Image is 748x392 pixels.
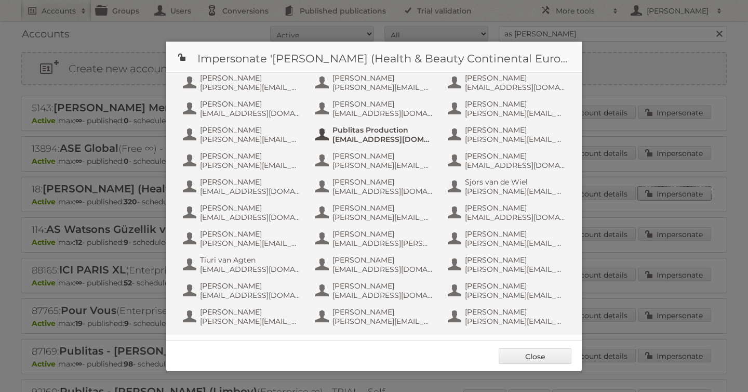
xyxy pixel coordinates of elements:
h1: Impersonate '[PERSON_NAME] (Health & Beauty Continental Europe) B.V.' [166,42,582,73]
button: [PERSON_NAME] [PERSON_NAME][EMAIL_ADDRESS][DOMAIN_NAME] [447,228,569,249]
span: [EMAIL_ADDRESS][DOMAIN_NAME] [332,265,433,274]
span: [EMAIL_ADDRESS][DOMAIN_NAME] [465,213,566,222]
span: [PERSON_NAME] [200,151,301,161]
span: [EMAIL_ADDRESS][DOMAIN_NAME] [332,291,433,300]
span: [EMAIL_ADDRESS][DOMAIN_NAME] [200,291,301,300]
button: [PERSON_NAME] [EMAIL_ADDRESS][DOMAIN_NAME] [314,98,436,119]
span: [EMAIL_ADDRESS][PERSON_NAME][DOMAIN_NAME] [332,239,433,248]
button: [PERSON_NAME] [PERSON_NAME][EMAIL_ADDRESS][DOMAIN_NAME] [182,228,304,249]
span: [PERSON_NAME] [332,255,433,265]
span: [PERSON_NAME][EMAIL_ADDRESS][DOMAIN_NAME] [200,83,301,92]
span: [PERSON_NAME][EMAIL_ADDRESS][DOMAIN_NAME] [200,239,301,248]
span: [PERSON_NAME] [200,229,301,239]
button: [PERSON_NAME] [EMAIL_ADDRESS][DOMAIN_NAME] [314,280,436,301]
span: [EMAIL_ADDRESS][DOMAIN_NAME] [332,109,433,118]
span: [PERSON_NAME] [465,281,566,291]
span: [PERSON_NAME] [332,229,433,239]
span: Sjors van de Wiel [465,177,566,187]
button: [PERSON_NAME] [PERSON_NAME][EMAIL_ADDRESS][DOMAIN_NAME] [447,254,569,275]
button: [PERSON_NAME] [PERSON_NAME][EMAIL_ADDRESS][DOMAIN_NAME] [447,280,569,301]
span: [PERSON_NAME] [465,203,566,213]
span: [PERSON_NAME] [332,281,433,291]
span: [PERSON_NAME] [465,99,566,109]
span: [PERSON_NAME] [332,99,433,109]
button: [PERSON_NAME] [EMAIL_ADDRESS][DOMAIN_NAME] [182,176,304,197]
button: [PERSON_NAME] [EMAIL_ADDRESS][DOMAIN_NAME] [447,72,569,93]
button: [PERSON_NAME] [EMAIL_ADDRESS][DOMAIN_NAME] [447,150,569,171]
span: [PERSON_NAME][EMAIL_ADDRESS][DOMAIN_NAME] [465,135,566,144]
span: [PERSON_NAME] [465,151,566,161]
span: [EMAIL_ADDRESS][DOMAIN_NAME] [465,161,566,170]
button: [PERSON_NAME] [PERSON_NAME][EMAIL_ADDRESS][DOMAIN_NAME] [447,124,569,145]
button: Publitas Production [EMAIL_ADDRESS][DOMAIN_NAME] [314,124,436,145]
span: [EMAIL_ADDRESS][DOMAIN_NAME] [200,109,301,118]
button: [PERSON_NAME] [EMAIL_ADDRESS][DOMAIN_NAME] [314,176,436,197]
button: [PERSON_NAME] [PERSON_NAME][EMAIL_ADDRESS][DOMAIN_NAME] [447,98,569,119]
span: [PERSON_NAME] [332,177,433,187]
a: Close [499,348,571,364]
span: [PERSON_NAME] [200,73,301,83]
button: [PERSON_NAME] [EMAIL_ADDRESS][DOMAIN_NAME] [182,280,304,301]
span: [PERSON_NAME] [465,229,566,239]
span: [PERSON_NAME] [465,255,566,265]
span: [PERSON_NAME][EMAIL_ADDRESS][DOMAIN_NAME] [465,265,566,274]
button: [PERSON_NAME] [EMAIL_ADDRESS][DOMAIN_NAME] [182,98,304,119]
span: [PERSON_NAME][EMAIL_ADDRESS][DOMAIN_NAME] [332,317,433,326]
span: [PERSON_NAME] [332,73,433,83]
span: [EMAIL_ADDRESS][DOMAIN_NAME] [465,83,566,92]
span: [EMAIL_ADDRESS][DOMAIN_NAME] [332,135,433,144]
span: [PERSON_NAME] [200,307,301,317]
span: Tiuri van Agten [200,255,301,265]
span: [PERSON_NAME][EMAIL_ADDRESS][DOMAIN_NAME] [332,161,433,170]
span: [PERSON_NAME][EMAIL_ADDRESS][DOMAIN_NAME] [465,109,566,118]
span: [PERSON_NAME] [200,99,301,109]
span: [PERSON_NAME] [465,125,566,135]
button: [PERSON_NAME] [PERSON_NAME][EMAIL_ADDRESS][DOMAIN_NAME] [314,202,436,223]
button: Tiuri van Agten [EMAIL_ADDRESS][DOMAIN_NAME] [182,254,304,275]
button: [PERSON_NAME] [PERSON_NAME][EMAIL_ADDRESS][DOMAIN_NAME] [182,124,304,145]
button: [PERSON_NAME] [PERSON_NAME][EMAIL_ADDRESS][DOMAIN_NAME] [314,150,436,171]
span: [PERSON_NAME] [332,203,433,213]
button: [PERSON_NAME] [PERSON_NAME][EMAIL_ADDRESS][DOMAIN_NAME] [314,306,436,327]
span: [EMAIL_ADDRESS][DOMAIN_NAME] [200,187,301,196]
button: [PERSON_NAME] [PERSON_NAME][EMAIL_ADDRESS][DOMAIN_NAME] [182,72,304,93]
span: [PERSON_NAME][EMAIL_ADDRESS][DOMAIN_NAME] [465,239,566,248]
span: [PERSON_NAME][EMAIL_ADDRESS][DOMAIN_NAME] [465,291,566,300]
span: [PERSON_NAME][EMAIL_ADDRESS][DOMAIN_NAME] [332,83,433,92]
span: Publitas Production [332,125,433,135]
button: [PERSON_NAME] [PERSON_NAME][EMAIL_ADDRESS][DOMAIN_NAME] [314,72,436,93]
span: [PERSON_NAME] [465,307,566,317]
button: [PERSON_NAME] [PERSON_NAME][EMAIL_ADDRESS][DOMAIN_NAME] [182,306,304,327]
span: [PERSON_NAME][EMAIL_ADDRESS][DOMAIN_NAME] [200,161,301,170]
span: [PERSON_NAME][EMAIL_ADDRESS][DOMAIN_NAME] [332,213,433,222]
span: [PERSON_NAME] [332,151,433,161]
span: [PERSON_NAME] [200,203,301,213]
button: [PERSON_NAME] [EMAIL_ADDRESS][PERSON_NAME][DOMAIN_NAME] [314,228,436,249]
span: [PERSON_NAME] [200,281,301,291]
span: [EMAIL_ADDRESS][DOMAIN_NAME] [200,213,301,222]
span: [EMAIL_ADDRESS][DOMAIN_NAME] [332,187,433,196]
span: [PERSON_NAME] [332,307,433,317]
button: [PERSON_NAME] [PERSON_NAME][EMAIL_ADDRESS][DOMAIN_NAME] [447,306,569,327]
span: [PERSON_NAME][EMAIL_ADDRESS][DOMAIN_NAME] [465,187,566,196]
button: [PERSON_NAME] [EMAIL_ADDRESS][DOMAIN_NAME] [447,202,569,223]
button: Sjors van de Wiel [PERSON_NAME][EMAIL_ADDRESS][DOMAIN_NAME] [447,176,569,197]
span: [PERSON_NAME] [465,73,566,83]
button: [PERSON_NAME] [EMAIL_ADDRESS][DOMAIN_NAME] [314,254,436,275]
button: [PERSON_NAME] [PERSON_NAME][EMAIL_ADDRESS][DOMAIN_NAME] [182,150,304,171]
span: [PERSON_NAME] [200,125,301,135]
span: [PERSON_NAME][EMAIL_ADDRESS][DOMAIN_NAME] [465,317,566,326]
span: [PERSON_NAME][EMAIL_ADDRESS][DOMAIN_NAME] [200,317,301,326]
span: [PERSON_NAME] [200,177,301,187]
button: [PERSON_NAME] [EMAIL_ADDRESS][DOMAIN_NAME] [182,202,304,223]
span: [EMAIL_ADDRESS][DOMAIN_NAME] [200,265,301,274]
span: [PERSON_NAME][EMAIL_ADDRESS][DOMAIN_NAME] [200,135,301,144]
